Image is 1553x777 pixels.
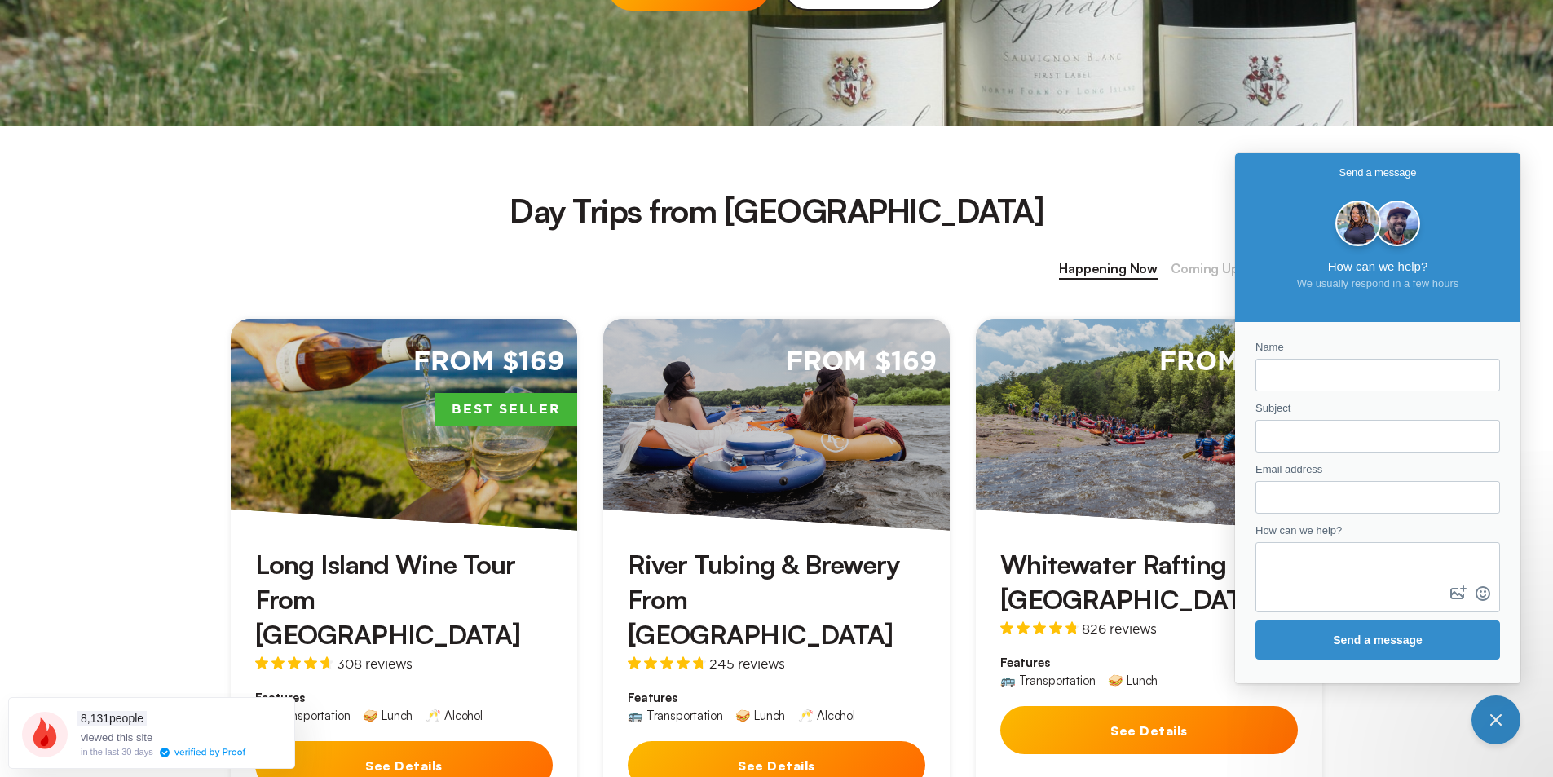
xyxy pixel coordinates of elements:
[1471,695,1520,744] iframe: Help Scout Beacon - Close
[413,345,564,380] span: From $169
[77,711,147,726] span: people
[1000,674,1095,686] div: 🚌 Transportation
[426,709,483,722] div: 🥂 Alcohol
[1000,706,1298,754] button: See Details
[1159,345,1309,380] span: From $159
[81,712,109,725] span: 8,131
[255,709,350,722] div: 🚌 Transportation
[786,345,937,380] span: From $169
[81,748,153,757] div: in the last 30 days
[1059,258,1158,280] span: Happening Now
[628,547,925,653] h3: River Tubing & Brewery From [GEOGRAPHIC_DATA]
[81,731,152,744] span: viewed this site
[798,709,855,722] div: 🥂 Alcohol
[337,657,413,670] span: 308 reviews
[255,690,553,706] span: Features
[709,657,785,670] span: 245 reviews
[435,393,577,427] span: Best Seller
[1000,547,1298,617] h3: Whitewater Rafting From [GEOGRAPHIC_DATA]
[1082,622,1157,635] span: 826 reviews
[628,709,722,722] div: 🚌 Transportation
[1171,258,1239,280] span: Coming Up
[628,690,925,706] span: Features
[1108,674,1158,686] div: 🥪 Lunch
[363,709,413,722] div: 🥪 Lunch
[255,547,553,653] h3: Long Island Wine Tour From [GEOGRAPHIC_DATA]
[1235,153,1520,683] iframe: Help Scout Beacon - Live Chat, Contact Form, and Knowledge Base
[1000,655,1298,671] span: Features
[735,709,785,722] div: 🥪 Lunch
